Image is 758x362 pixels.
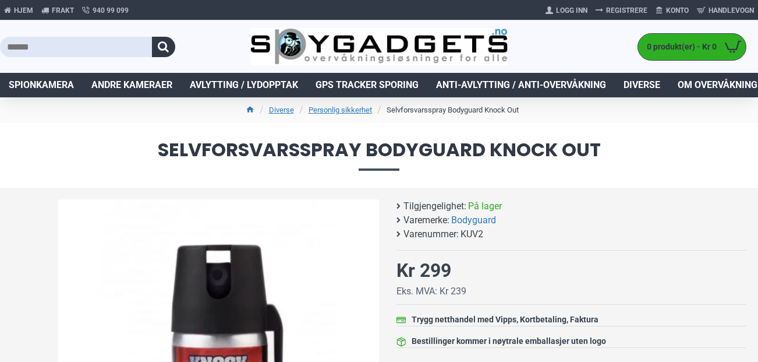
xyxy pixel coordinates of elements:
[403,213,449,227] b: Varemerke:
[461,227,483,241] span: KUV2
[638,41,720,53] span: 0 produkt(er) - Kr 0
[556,5,587,16] span: Logg Inn
[269,104,294,116] a: Diverse
[403,199,466,213] b: Tilgjengelighet:
[93,5,129,16] span: 940 99 099
[309,104,372,116] a: Personlig sikkerhet
[403,227,459,241] b: Varenummer:
[9,78,74,92] span: Spionkamera
[638,34,746,60] a: 0 produkt(er) - Kr 0
[91,78,172,92] span: Andre kameraer
[436,78,606,92] span: Anti-avlytting / Anti-overvåkning
[427,73,615,97] a: Anti-avlytting / Anti-overvåkning
[541,1,591,20] a: Logg Inn
[190,78,298,92] span: Avlytting / Lydopptak
[412,314,598,326] div: Trygg netthandel med Vipps, Kortbetaling, Faktura
[693,1,758,20] a: Handlevogn
[181,73,307,97] a: Avlytting / Lydopptak
[52,5,74,16] span: Frakt
[412,335,606,347] div: Bestillinger kommer i nøytrale emballasjer uten logo
[709,5,754,16] span: Handlevogn
[615,73,669,97] a: Diverse
[83,73,181,97] a: Andre kameraer
[316,78,419,92] span: GPS Tracker Sporing
[396,256,451,284] div: Kr 299
[307,73,427,97] a: GPS Tracker Sporing
[451,213,496,227] a: Bodyguard
[666,5,689,16] span: Konto
[591,1,651,20] a: Registrere
[12,140,746,170] span: Selvforsvarsspray Bodyguard Knock Out
[624,78,660,92] span: Diverse
[250,28,508,65] img: SpyGadgets.no
[14,5,33,16] span: Hjem
[468,199,502,213] span: På lager
[651,1,693,20] a: Konto
[606,5,647,16] span: Registrere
